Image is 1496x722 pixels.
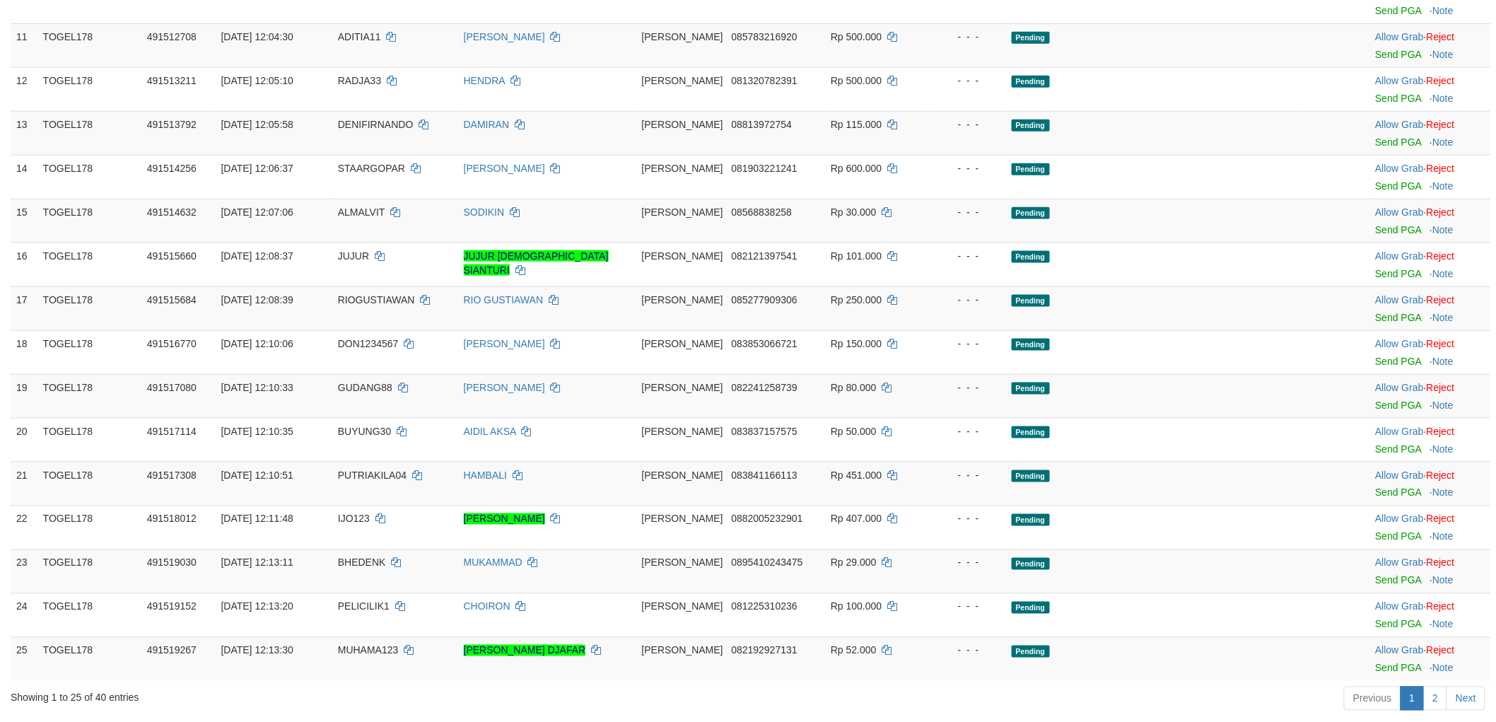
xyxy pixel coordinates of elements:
[147,470,197,481] span: 491517308
[1369,593,1491,637] td: ·
[934,380,1000,395] div: - - -
[1427,470,1455,481] a: Reject
[1375,163,1426,174] span: ·
[831,294,882,305] span: Rp 250.000
[1427,294,1455,305] a: Reject
[221,31,293,42] span: [DATE] 12:04:30
[1432,136,1454,148] a: Note
[1432,268,1454,279] a: Note
[1427,601,1455,612] a: Reject
[464,75,505,86] a: HENDRA
[642,250,723,262] span: [PERSON_NAME]
[1375,31,1426,42] span: ·
[1375,531,1421,542] a: Send PGA
[464,601,510,612] a: CHOIRON
[642,163,723,174] span: [PERSON_NAME]
[934,337,1000,351] div: - - -
[221,426,293,437] span: [DATE] 12:10:35
[934,249,1000,263] div: - - -
[221,645,293,656] span: [DATE] 12:13:30
[221,513,293,525] span: [DATE] 12:11:48
[1375,513,1426,525] span: ·
[1369,243,1491,286] td: ·
[1375,180,1421,192] a: Send PGA
[147,294,197,305] span: 491515684
[1375,645,1426,656] span: ·
[464,513,545,525] a: [PERSON_NAME]
[1369,462,1491,506] td: ·
[1012,383,1050,395] span: Pending
[731,119,792,130] span: Copy 08813972754 to clipboard
[1012,163,1050,175] span: Pending
[1427,557,1455,569] a: Reject
[1375,75,1423,86] a: Allow Grab
[11,155,37,199] td: 14
[37,111,141,155] td: TOGEL178
[37,549,141,593] td: TOGEL178
[934,424,1000,438] div: - - -
[338,31,381,42] span: ADITIA11
[147,426,197,437] span: 491517114
[464,119,510,130] a: DAMIRAN
[221,163,293,174] span: [DATE] 12:06:37
[338,470,407,481] span: PUTRIAKILA04
[147,338,197,349] span: 491516770
[338,206,385,218] span: ALMALVIT
[1012,602,1050,614] span: Pending
[11,685,613,705] div: Showing 1 to 25 of 40 entries
[338,75,381,86] span: RADJA33
[934,30,1000,44] div: - - -
[464,163,545,174] a: [PERSON_NAME]
[1375,312,1421,323] a: Send PGA
[464,382,545,393] a: [PERSON_NAME]
[221,119,293,130] span: [DATE] 12:05:58
[464,645,586,656] a: [PERSON_NAME] DJAFAR
[1375,206,1423,218] a: Allow Grab
[338,557,386,569] span: BHEDENK
[1375,601,1423,612] a: Allow Grab
[731,206,792,218] span: Copy 08568838258 to clipboard
[1375,487,1421,499] a: Send PGA
[338,426,391,437] span: BUYUNG30
[1375,575,1421,586] a: Send PGA
[1427,513,1455,525] a: Reject
[731,75,797,86] span: Copy 081320782391 to clipboard
[1447,687,1485,711] a: Next
[11,418,37,462] td: 20
[1012,339,1050,351] span: Pending
[11,286,37,330] td: 17
[831,31,882,42] span: Rp 500.000
[147,557,197,569] span: 491519030
[1375,75,1426,86] span: ·
[37,243,141,286] td: TOGEL178
[731,294,797,305] span: Copy 085277909306 to clipboard
[731,645,797,656] span: Copy 082192927131 to clipboard
[831,163,882,174] span: Rp 600.000
[37,374,141,418] td: TOGEL178
[11,374,37,418] td: 19
[1375,400,1421,411] a: Send PGA
[831,119,882,130] span: Rp 115.000
[642,645,723,656] span: [PERSON_NAME]
[1375,294,1423,305] a: Allow Grab
[934,600,1000,614] div: - - -
[934,468,1000,482] div: - - -
[1432,443,1454,455] a: Note
[1375,426,1423,437] a: Allow Grab
[1012,251,1050,263] span: Pending
[464,470,507,481] a: HAMBALI
[831,426,877,437] span: Rp 50.000
[1375,250,1423,262] a: Allow Grab
[464,426,516,437] a: AIDIL AKSA
[221,294,293,305] span: [DATE] 12:08:39
[11,199,37,243] td: 15
[1375,224,1421,235] a: Send PGA
[642,426,723,437] span: [PERSON_NAME]
[934,293,1000,307] div: - - -
[1375,268,1421,279] a: Send PGA
[1369,637,1491,681] td: ·
[642,338,723,349] span: [PERSON_NAME]
[37,67,141,111] td: TOGEL178
[831,601,882,612] span: Rp 100.000
[1432,575,1454,586] a: Note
